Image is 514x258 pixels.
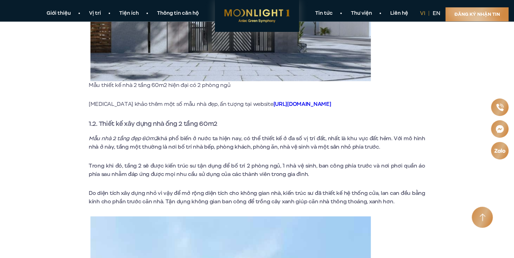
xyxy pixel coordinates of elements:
span: Do diện tích xây dựng nhỏ vì vậy để mở rộng diện tích cho không gian nhà, kiến trúc sư đã thiết k... [89,189,425,205]
span: Mẫu nhà 2 tầng đẹp 60m2 [89,135,157,142]
a: Giới thiệu [38,10,80,17]
span: 1.2. Thiết kế xây dựng nhà ống 2 tầng 60m2 [89,119,217,128]
span: khá phổ biến ở nước ta hiện nay, có thể thiết kế ở đa số vị trí đất, nhất là khu vực đất hẻm. Với... [89,135,425,151]
a: Liên hệ [381,10,417,17]
img: Messenger icon [495,124,505,134]
img: Arrow icon [480,213,486,222]
a: [URL][DOMAIN_NAME] [273,100,331,108]
a: en [433,9,440,17]
a: Thông tin căn hộ [148,10,208,17]
a: Tiện ích [110,10,148,17]
a: Thư viện [342,10,381,17]
span: Trong khi đó, tầng 2 sẽ được kiến trúc sư tận dụng để bố trí 2 phòng ngủ, 1 nhà vệ sinh, ban công... [89,162,425,178]
img: Zalo icon [494,147,506,154]
a: Đăng ký nhận tin [446,7,509,21]
a: Tin tức [306,10,342,17]
a: vi [420,9,425,17]
a: Vị trí [80,10,110,17]
img: Phone icon [495,103,505,112]
p: Mẫu thiết kế nhà 2 tầng 60m2 hiện đại có 2 phòng ngủ [89,81,373,89]
p: [MEDICAL_DATA] khảo thêm một số mẫu nhà đẹp, ấn tượng tại website [89,100,425,108]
